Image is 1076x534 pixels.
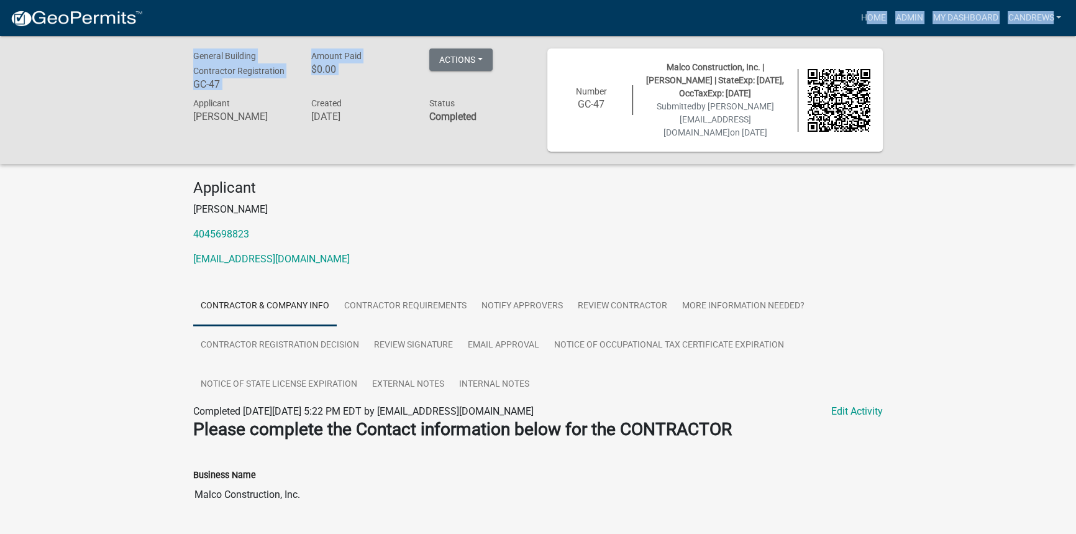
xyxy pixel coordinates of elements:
strong: Please complete the Contact information below for the CONTRACTOR [193,419,732,440]
a: Edit Activity [831,404,883,419]
a: Home [855,6,890,30]
label: Business Name [193,471,256,480]
a: Contractor & Company Info [193,287,337,326]
a: Review Contractor [570,287,675,326]
a: Notice of State License Expiration [193,365,365,405]
a: Admin [890,6,928,30]
a: Contractor Requirements [337,287,474,326]
a: candrews [1003,6,1066,30]
a: Email Approval [460,326,547,366]
a: Internal Notes [452,365,537,405]
button: Actions [429,48,493,71]
a: [EMAIL_ADDRESS][DOMAIN_NAME] [193,253,350,265]
h6: [PERSON_NAME] [193,111,293,122]
a: My Dashboard [928,6,1003,30]
span: by [PERSON_NAME][EMAIL_ADDRESS][DOMAIN_NAME] [663,101,774,137]
span: General Building Contractor Registration [193,51,285,76]
a: Review Signature [367,326,460,366]
span: Applicant [193,98,230,108]
h6: GC-47 [193,78,293,90]
h6: GC-47 [560,98,623,110]
img: QR code [808,69,871,132]
a: Notify Approvers [474,287,570,326]
span: Submitted on [DATE] [657,101,774,137]
span: Number [576,86,607,96]
h6: $0.00 [311,63,411,75]
h4: Applicant [193,179,883,197]
span: Status [429,98,455,108]
a: External Notes [365,365,452,405]
a: Notice of Occupational Tax Certificate Expiration [547,326,791,366]
a: Contractor Registration Decision [193,326,367,366]
p: [PERSON_NAME] [193,202,883,217]
span: Amount Paid [311,51,362,61]
strong: Completed [429,111,476,122]
span: Completed [DATE][DATE] 5:22 PM EDT by [EMAIL_ADDRESS][DOMAIN_NAME] [193,405,534,417]
a: 4045698823 [193,228,249,240]
span: Malco Construction, Inc. | [PERSON_NAME] | StateExp: [DATE], OccTaxExp: [DATE] [646,62,784,98]
h6: [DATE] [311,111,411,122]
span: Created [311,98,342,108]
a: More Information Needed? [675,287,812,326]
